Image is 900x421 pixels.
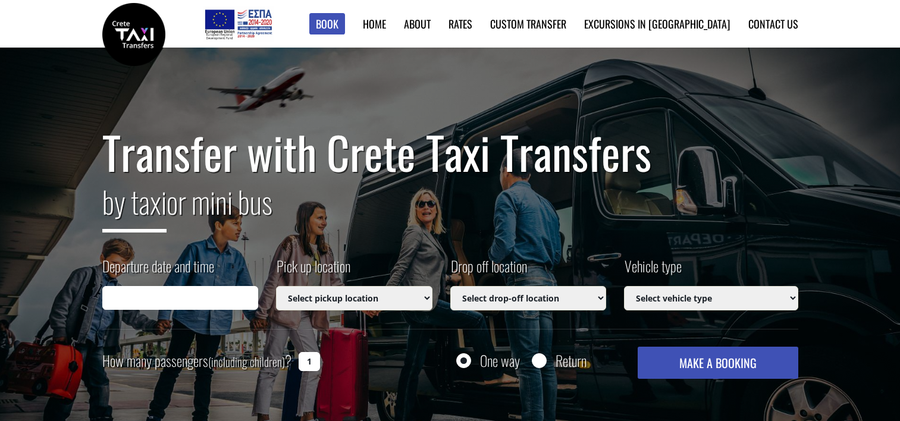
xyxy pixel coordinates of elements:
label: How many passengers ? [102,347,291,376]
a: Home [363,16,386,32]
a: Excursions in [GEOGRAPHIC_DATA] [584,16,730,32]
img: e-bannersEUERDF180X90.jpg [203,6,274,42]
span: by taxi [102,179,167,233]
small: (including children) [208,353,285,370]
label: One way [480,353,520,368]
label: Drop off location [450,256,527,286]
button: MAKE A BOOKING [638,347,798,379]
a: Rates [449,16,472,32]
h1: Transfer with Crete Taxi Transfers [102,127,798,177]
a: Custom Transfer [490,16,566,32]
label: Vehicle type [624,256,682,286]
h2: or mini bus [102,177,798,241]
label: Departure date and time [102,256,214,286]
label: Pick up location [276,256,350,286]
a: Book [309,13,345,35]
a: Crete Taxi Transfers | Safe Taxi Transfer Services from to Heraklion Airport, Chania Airport, Ret... [102,27,165,39]
a: Contact us [748,16,798,32]
label: Return [556,353,587,368]
img: Crete Taxi Transfers | Safe Taxi Transfer Services from to Heraklion Airport, Chania Airport, Ret... [102,3,165,66]
a: About [404,16,431,32]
